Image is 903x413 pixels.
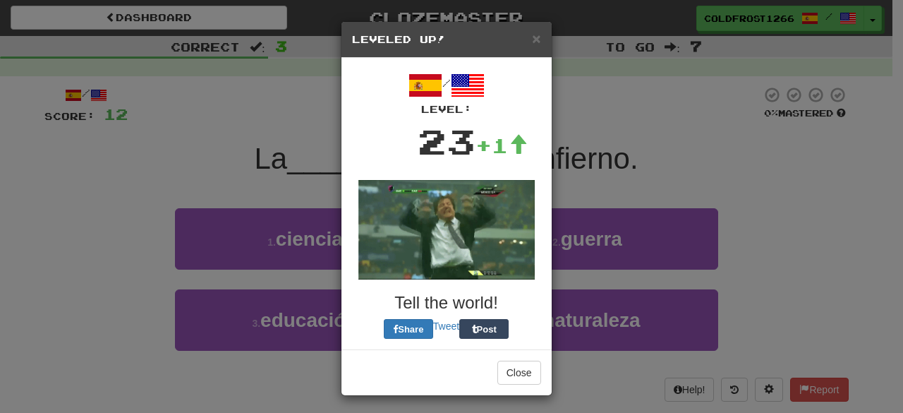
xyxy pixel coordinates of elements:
img: soccer-coach-2-a9306edb2ed3f6953285996bb4238f2040b39cbea5cfbac61ac5b5c8179d3151.gif [358,180,535,280]
button: Close [497,361,541,385]
div: Level: [352,102,541,116]
div: +1 [475,131,528,160]
h5: Leveled Up! [352,32,541,47]
button: Share [384,319,433,339]
span: × [532,30,540,47]
div: / [352,68,541,116]
div: 23 [418,116,475,166]
a: Tweet [433,321,459,332]
button: Close [532,31,540,46]
h3: Tell the world! [352,294,541,312]
button: Post [459,319,509,339]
